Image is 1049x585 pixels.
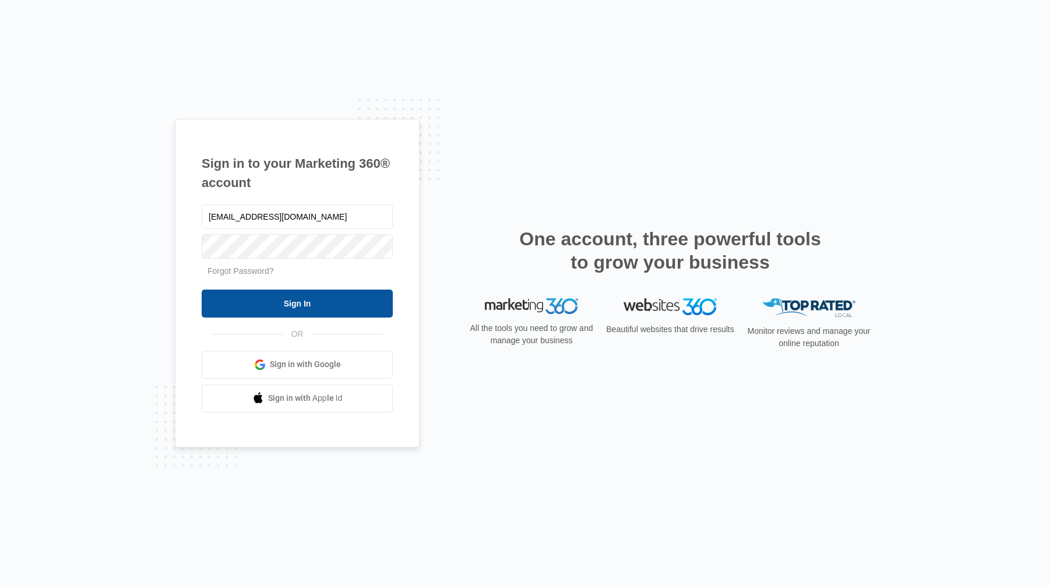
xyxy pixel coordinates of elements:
span: Sign in with Apple Id [268,392,343,404]
a: Sign in with Apple Id [202,385,393,413]
h1: Sign in to your Marketing 360® account [202,154,393,192]
img: Top Rated Local [762,298,856,318]
p: All the tools you need to grow and manage your business [466,322,597,347]
h2: One account, three powerful tools to grow your business [516,227,825,274]
input: Email [202,205,393,229]
p: Monitor reviews and manage your online reputation [744,325,874,350]
img: Marketing 360 [485,298,578,315]
input: Sign In [202,290,393,318]
p: Beautiful websites that drive results [605,323,735,336]
a: Sign in with Google [202,351,393,379]
span: Sign in with Google [270,358,341,371]
span: OR [283,328,312,340]
a: Forgot Password? [207,266,274,276]
img: Websites 360 [624,298,717,315]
